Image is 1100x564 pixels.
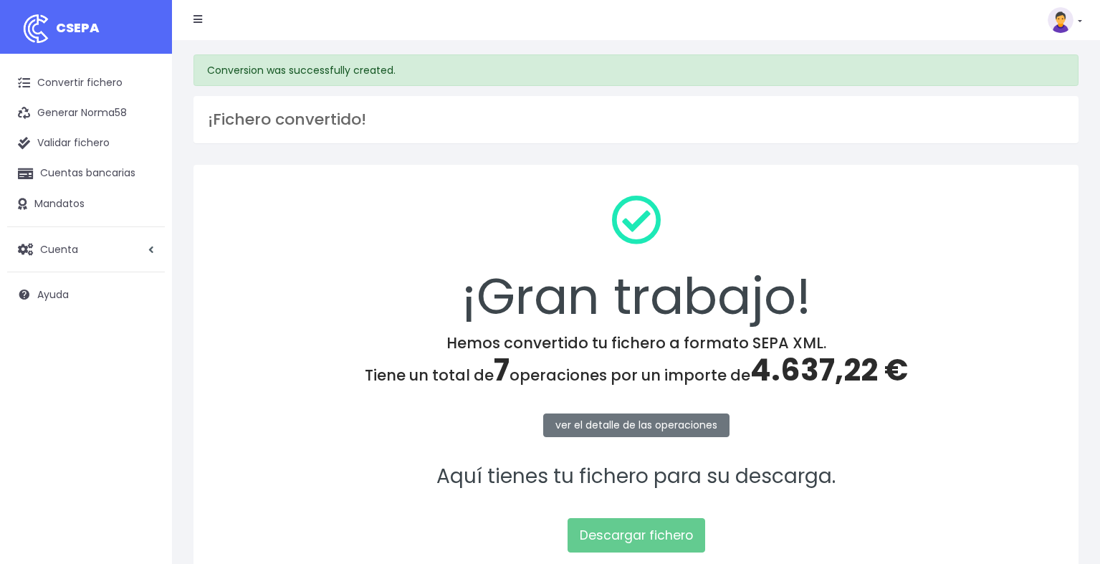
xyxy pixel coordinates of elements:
a: Cuenta [7,234,165,264]
div: ¡Gran trabajo! [212,183,1060,334]
h3: ¡Fichero convertido! [208,110,1064,129]
a: Descargar fichero [568,518,705,553]
span: CSEPA [56,19,100,37]
a: Cuentas bancarias [7,158,165,188]
div: Conversion was successfully created. [193,54,1079,86]
img: profile [1048,7,1073,33]
a: Validar fichero [7,128,165,158]
a: Mandatos [7,189,165,219]
img: logo [18,11,54,47]
a: Convertir fichero [7,68,165,98]
h4: Hemos convertido tu fichero a formato SEPA XML. Tiene un total de operaciones por un importe de [212,334,1060,388]
span: 7 [494,349,510,391]
span: 4.637,22 € [750,349,908,391]
a: Generar Norma58 [7,98,165,128]
a: Ayuda [7,279,165,310]
span: Ayuda [37,287,69,302]
a: ver el detalle de las operaciones [543,414,730,437]
p: Aquí tienes tu fichero para su descarga. [212,461,1060,493]
span: Cuenta [40,242,78,256]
